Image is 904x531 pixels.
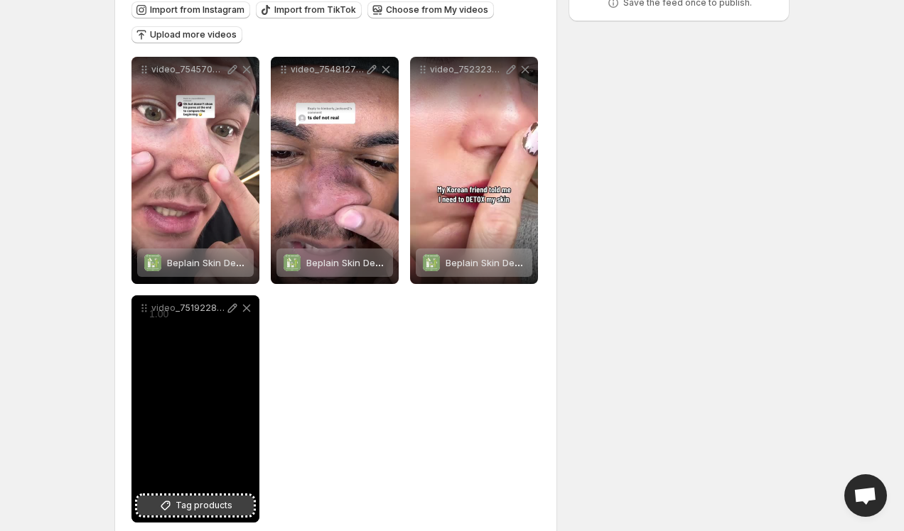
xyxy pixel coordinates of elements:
[150,4,244,16] span: Import from Instagram
[430,64,504,75] p: video_7523234300653751582
[291,64,365,75] p: video_7548127109579885838
[176,498,232,513] span: Tag products
[271,57,399,284] div: video_7548127109579885838Beplain Skin Detox Trio for Filter SkinBeplain Skin Detox Trio for Filte...
[151,64,225,75] p: video_7545709804958911758
[423,254,440,271] img: Beplain Skin Detox Trio for Filter Skin
[274,4,356,16] span: Import from TikTok
[844,474,887,517] div: Open chat
[151,302,225,314] p: video_7519228479230053662
[386,4,488,16] span: Choose from My videos
[131,26,242,43] button: Upload more videos
[284,254,301,271] img: Beplain Skin Detox Trio for Filter Skin
[167,257,330,268] span: Beplain Skin Detox Trio for Filter Skin
[410,57,538,284] div: video_7523234300653751582Beplain Skin Detox Trio for Filter SkinBeplain Skin Detox Trio for Filte...
[144,254,161,271] img: Beplain Skin Detox Trio for Filter Skin
[306,257,470,268] span: Beplain Skin Detox Trio for Filter Skin
[137,496,254,515] button: Tag products
[150,29,237,40] span: Upload more videos
[131,295,259,522] div: video_7519228479230053662Tag products
[131,1,250,18] button: Import from Instagram
[131,57,259,284] div: video_7545709804958911758Beplain Skin Detox Trio for Filter SkinBeplain Skin Detox Trio for Filte...
[256,1,362,18] button: Import from TikTok
[446,257,609,268] span: Beplain Skin Detox Trio for Filter Skin
[367,1,494,18] button: Choose from My videos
